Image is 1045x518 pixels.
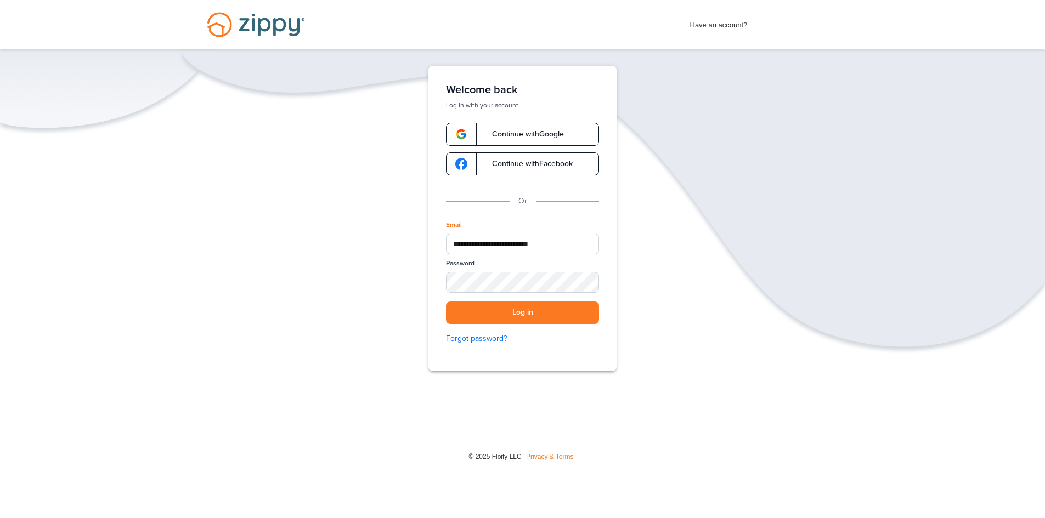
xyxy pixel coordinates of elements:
button: Log in [446,301,599,324]
label: Email [446,220,462,230]
h1: Welcome back [446,83,599,96]
span: Have an account? [690,14,748,31]
img: google-logo [455,128,467,140]
span: © 2025 Floify LLC [468,453,521,460]
a: Forgot password? [446,333,599,345]
span: Continue with Facebook [481,160,573,168]
a: Privacy & Terms [526,453,573,460]
p: Or [518,195,527,207]
input: Email [446,234,599,254]
label: Password [446,259,475,268]
a: google-logoContinue withGoogle [446,123,599,146]
a: google-logoContinue withFacebook [446,152,599,175]
img: google-logo [455,158,467,170]
p: Log in with your account. [446,101,599,110]
span: Continue with Google [481,130,564,138]
input: Password [446,272,599,293]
